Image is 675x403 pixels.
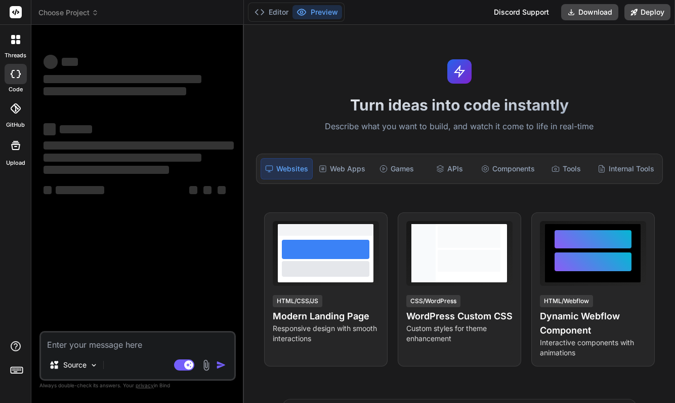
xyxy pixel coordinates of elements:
span: ‌ [44,87,186,95]
div: APIs [424,158,475,179]
img: icon [216,360,226,370]
span: ‌ [44,55,58,69]
span: ‌ [56,186,104,194]
p: Interactive components with animations [540,338,646,358]
p: Responsive design with smooth interactions [273,323,379,344]
p: Source [63,360,87,370]
span: privacy [136,382,154,388]
p: Describe what you want to build, and watch it come to life in real-time [250,120,669,133]
span: ‌ [44,154,201,162]
div: Tools [541,158,592,179]
div: Websites [261,158,313,179]
p: Always double-check its answers. Your in Bind [39,381,236,390]
p: Custom styles for theme enhancement [406,323,513,344]
button: Deploy [624,4,670,20]
span: Choose Project [38,8,99,18]
div: Internal Tools [594,158,658,179]
label: code [9,85,23,94]
label: threads [5,51,26,60]
label: Upload [6,159,25,167]
div: HTML/CSS/JS [273,295,322,307]
h1: Turn ideas into code instantly [250,96,669,114]
label: GitHub [6,121,25,129]
span: ‌ [189,186,197,194]
div: Discord Support [488,4,555,20]
span: ‌ [44,123,56,135]
span: ‌ [60,125,92,133]
span: ‌ [44,166,169,174]
button: Download [561,4,618,20]
button: Editor [250,5,292,19]
div: HTML/Webflow [540,295,593,307]
img: attachment [200,359,212,371]
h4: WordPress Custom CSS [406,309,513,323]
div: Web Apps [315,158,369,179]
img: Pick Models [90,361,98,370]
span: ‌ [203,186,212,194]
div: CSS/WordPress [406,295,460,307]
h4: Modern Landing Page [273,309,379,323]
span: ‌ [62,58,78,66]
div: Games [371,158,422,179]
h4: Dynamic Webflow Component [540,309,646,338]
span: ‌ [218,186,226,194]
span: ‌ [44,75,201,83]
button: Preview [292,5,342,19]
span: ‌ [44,141,234,150]
span: ‌ [44,186,52,194]
div: Components [477,158,539,179]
